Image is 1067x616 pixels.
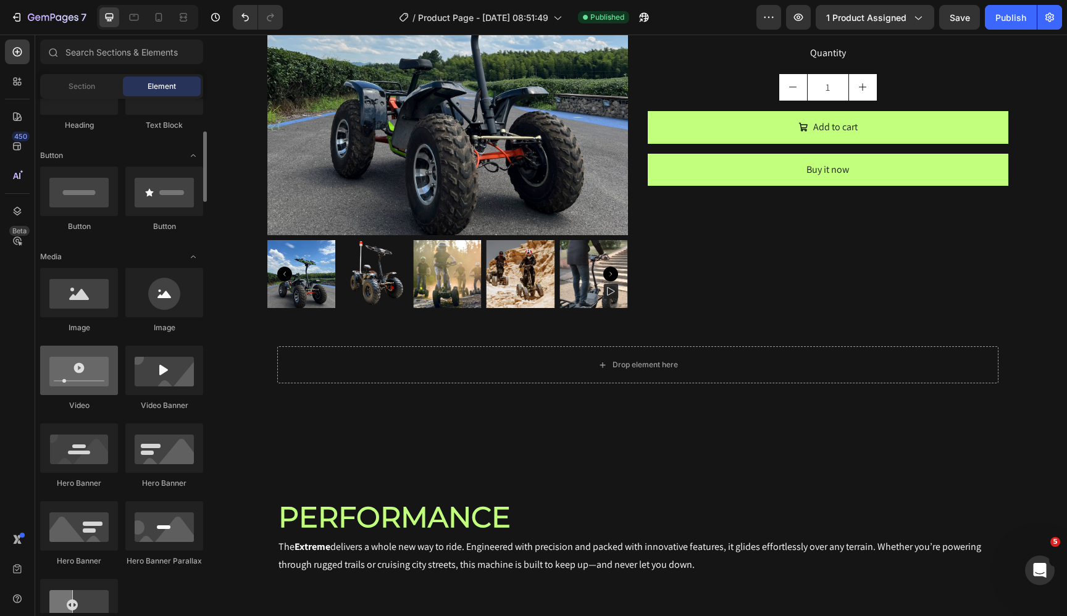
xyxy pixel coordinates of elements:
[125,322,203,333] div: Image
[598,127,641,144] div: Buy it now
[599,40,641,66] input: quantity
[5,5,92,30] button: 7
[395,232,410,247] button: Carousel Next Arrow
[1025,556,1055,585] iframe: Intercom live chat
[40,120,118,131] div: Heading
[40,251,62,262] span: Media
[404,325,470,335] div: Drop element here
[40,221,118,232] div: Button
[70,504,789,539] p: The delivers a whole new way to ride. Engineered with precision and packed with innovative featur...
[40,150,63,161] span: Button
[590,12,624,23] span: Published
[125,221,203,232] div: Button
[40,478,118,489] div: Hero Banner
[148,81,176,92] span: Element
[826,11,906,24] span: 1 product assigned
[40,400,118,411] div: Video
[571,40,599,66] button: decrement
[605,84,650,102] div: Add to cart
[939,5,980,30] button: Save
[985,5,1037,30] button: Publish
[69,81,95,92] span: Section
[86,506,122,518] strong: Extreme
[81,10,86,25] p: 7
[125,120,203,131] div: Text Block
[208,35,1067,616] iframe: Design area
[125,556,203,567] div: Hero Banner Parallax
[412,11,416,24] span: /
[440,9,800,29] div: Quantity
[183,247,203,267] span: Toggle open
[69,463,790,502] h2: PERFORMANCE
[233,5,283,30] div: Undo/Redo
[183,146,203,165] span: Toggle open
[40,322,118,333] div: Image
[950,12,970,23] span: Save
[125,400,203,411] div: Video Banner
[40,40,203,64] input: Search Sections & Elements
[1050,537,1060,547] span: 5
[9,226,30,236] div: Beta
[418,11,548,24] span: Product Page - [DATE] 08:51:49
[641,40,669,66] button: increment
[440,119,800,152] button: Buy it now
[816,5,934,30] button: 1 product assigned
[995,11,1026,24] div: Publish
[440,77,800,109] button: Add to cart
[125,478,203,489] div: Hero Banner
[40,556,118,567] div: Hero Banner
[12,131,30,141] div: 450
